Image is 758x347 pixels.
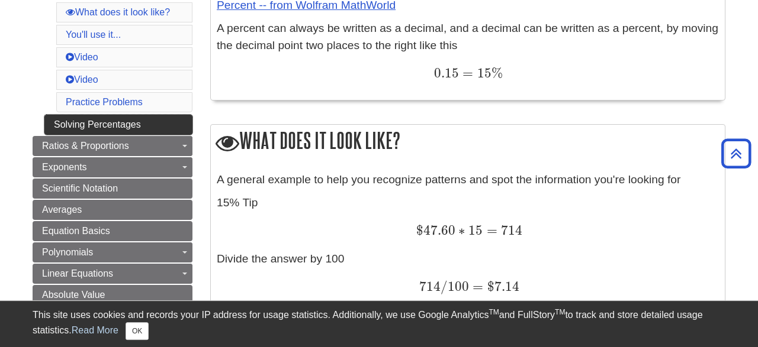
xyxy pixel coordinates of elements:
[492,65,503,81] span: %
[497,222,522,238] span: 714
[483,222,497,238] span: =
[423,222,455,238] span: 47.60
[459,65,473,81] span: =
[217,20,719,83] p: A percent can always be written as a decimal, and a decimal can be written as a percent, by movin...
[66,7,170,17] a: What does it look like?
[33,242,192,262] a: Polynomials
[33,179,192,199] a: Scientific Notation
[42,247,93,257] span: Polynomials
[465,222,483,238] span: 15
[469,278,483,294] span: =
[42,141,129,151] span: Ratios & Proportions
[66,97,143,107] a: Practice Problems
[717,145,755,161] a: Back to Top
[217,171,719,189] p: A general example to help you recognize patterns and spot the information you're looking for
[217,171,719,308] div: 15% Tip Divide the answer by 100
[555,308,565,316] sup: TM
[494,278,519,294] span: 7.14
[44,115,192,135] a: Solving Percentages
[42,268,113,278] span: Linear Equations
[448,278,469,294] span: 100
[33,285,192,305] a: Absolute Value
[42,205,82,215] span: Averages
[416,222,423,238] span: $
[473,65,491,81] span: 15
[126,322,149,340] button: Close
[33,200,192,220] a: Averages
[441,278,448,294] span: /
[489,308,499,316] sup: TM
[66,30,121,40] a: You'll use it...
[419,278,441,294] span: 714
[33,308,725,340] div: This site uses cookies and records your IP address for usage statistics. Additionally, we use Goo...
[42,162,87,172] span: Exponents
[33,221,192,241] a: Equation Basics
[72,325,118,335] a: Read More
[42,183,118,193] span: Scientific Notation
[33,264,192,284] a: Linear Equations
[66,52,98,62] a: Video
[42,226,110,236] span: Equation Basics
[42,290,105,300] span: Absolute Value
[211,125,725,158] h2: What does it look like?
[33,136,192,156] a: Ratios & Proportions
[33,157,192,177] a: Exponents
[434,65,459,81] span: 0.15
[487,278,494,294] span: $
[455,222,465,238] span: ∗
[66,74,98,85] a: Video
